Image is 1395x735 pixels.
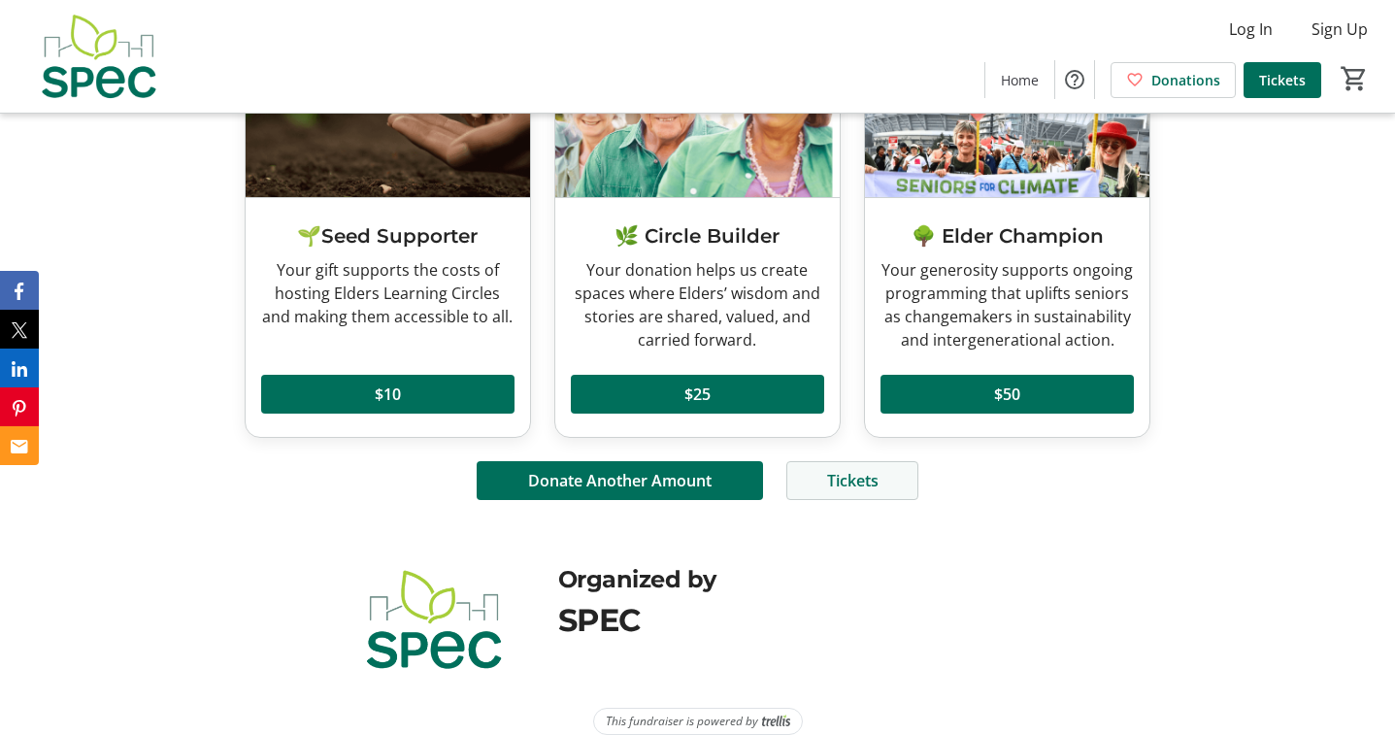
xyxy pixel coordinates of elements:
span: Tickets [1259,70,1306,90]
a: Home [985,62,1054,98]
span: This fundraiser is powered by [606,713,758,730]
h3: 🌱Seed Supporter [261,221,515,251]
img: 🌳 Elder Champion [865,37,1149,197]
button: $10 [261,375,515,414]
h3: 🌳 Elder Champion [880,221,1134,251]
span: Tickets [827,469,879,492]
span: $10 [375,383,401,406]
a: Tickets [1244,62,1321,98]
img: SPEC logo [331,562,535,677]
img: SPEC's Logo [12,8,184,105]
div: SPEC [558,597,1064,644]
button: $50 [880,375,1134,414]
span: Donations [1151,70,1220,90]
span: $25 [684,383,711,406]
button: Log In [1213,14,1288,45]
button: Tickets [786,461,918,500]
button: $25 [571,375,824,414]
span: Sign Up [1312,17,1368,41]
img: 🌱Seed Supporter [246,37,530,197]
button: Donate Another Amount [477,461,763,500]
div: Organized by [558,562,1064,597]
div: Your gift supports the costs of hosting Elders Learning Circles and making them accessible to all. [261,258,515,328]
button: Cart [1337,61,1372,96]
button: Sign Up [1296,14,1383,45]
span: $50 [994,383,1020,406]
img: 🌿 Circle Builder [555,37,840,197]
span: Donate Another Amount [528,469,712,492]
span: Home [1001,70,1039,90]
h3: 🌿 Circle Builder [571,221,824,251]
span: Log In [1229,17,1273,41]
a: Donations [1111,62,1236,98]
button: Help [1055,60,1094,99]
div: Your donation helps us create spaces where Elders’ wisdom and stories are shared, valued, and car... [571,258,824,351]
div: Your generosity supports ongoing programming that uplifts seniors as changemakers in sustainabili... [880,258,1134,351]
img: Trellis Logo [762,715,790,728]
